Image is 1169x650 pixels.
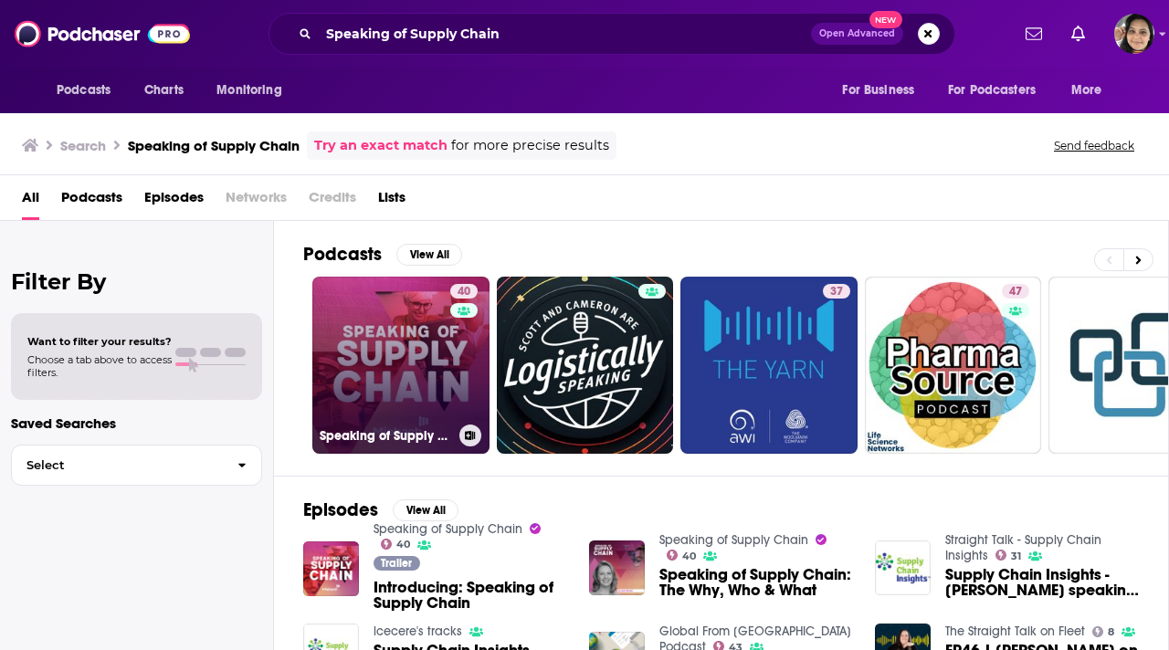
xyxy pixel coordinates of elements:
[22,183,39,220] a: All
[320,428,452,444] h3: Speaking of Supply Chain
[11,268,262,295] h2: Filter By
[314,135,448,156] a: Try an exact match
[589,540,645,596] img: Speaking of Supply Chain: The Why, Who & What
[312,277,490,454] a: 40Speaking of Supply Chain
[396,540,410,549] span: 40
[303,243,462,266] a: PodcastsView All
[15,16,190,51] img: Podchaser - Follow, Share and Rate Podcasts
[1058,73,1125,108] button: open menu
[396,244,462,266] button: View All
[12,459,223,471] span: Select
[451,135,609,156] span: for more precise results
[204,73,305,108] button: open menu
[374,580,567,611] a: Introducing: Speaking of Supply Chain
[1048,138,1140,153] button: Send feedback
[945,624,1085,639] a: The Straight Talk on Fleet
[226,183,287,220] span: Networks
[303,498,458,521] a: EpisodesView All
[1018,18,1049,49] a: Show notifications dropdown
[216,78,281,103] span: Monitoring
[27,335,172,348] span: Want to filter your results?
[1002,284,1029,299] a: 47
[393,499,458,521] button: View All
[667,550,697,561] a: 40
[381,539,411,550] a: 40
[61,183,122,220] a: Podcasts
[995,550,1022,561] a: 31
[11,414,262,432] p: Saved Searches
[11,445,262,486] button: Select
[144,183,204,220] a: Episodes
[450,284,478,299] a: 40
[1009,283,1022,301] span: 47
[1108,628,1114,636] span: 8
[875,540,931,596] img: Supply Chain Insights - Lora Cecere speaking at NAM in September 2023 on Supply Chain Resilience.
[945,532,1101,563] a: Straight Talk - Supply Chain Insights
[1071,78,1102,103] span: More
[659,532,808,548] a: Speaking of Supply Chain
[682,552,696,561] span: 40
[680,277,858,454] a: 37
[374,521,522,537] a: Speaking of Supply Chain
[57,78,111,103] span: Podcasts
[811,23,903,45] button: Open AdvancedNew
[1064,18,1092,49] a: Show notifications dropdown
[945,567,1139,598] a: Supply Chain Insights - Lora Cecere speaking at NAM in September 2023 on Supply Chain Resilience.
[309,183,356,220] span: Credits
[659,567,853,598] a: Speaking of Supply Chain: The Why, Who & What
[865,277,1042,454] a: 47
[132,73,195,108] a: Charts
[1011,552,1021,561] span: 31
[945,567,1139,598] span: Supply Chain Insights - [PERSON_NAME] speaking at NAM in [DATE] on Supply Chain Resilience.
[303,243,382,266] h2: Podcasts
[44,73,134,108] button: open menu
[1114,14,1154,54] span: Logged in as shelbyjanner
[27,353,172,379] span: Choose a tab above to access filters.
[830,283,843,301] span: 37
[1092,626,1115,637] a: 8
[319,19,811,48] input: Search podcasts, credits, & more...
[819,29,895,38] span: Open Advanced
[269,13,955,55] div: Search podcasts, credits, & more...
[128,137,300,154] h3: Speaking of Supply Chain
[948,78,1036,103] span: For Podcasters
[1114,14,1154,54] img: User Profile
[378,183,405,220] a: Lists
[842,78,914,103] span: For Business
[869,11,902,28] span: New
[936,73,1062,108] button: open menu
[60,137,106,154] h3: Search
[458,283,470,301] span: 40
[374,624,462,639] a: lcecere's tracks
[144,78,184,103] span: Charts
[829,73,937,108] button: open menu
[303,498,378,521] h2: Episodes
[381,558,412,569] span: Trailer
[1114,14,1154,54] button: Show profile menu
[823,284,850,299] a: 37
[303,541,359,597] img: Introducing: Speaking of Supply Chain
